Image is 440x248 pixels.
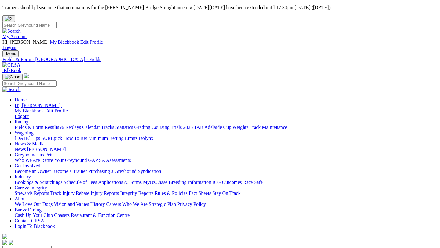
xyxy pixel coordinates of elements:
img: logo-grsa-white.png [2,234,7,239]
a: Retire Your Greyhound [41,158,87,163]
div: Get Involved [15,169,438,174]
a: Become an Owner [15,169,51,174]
a: Greyhounds as Pets [15,152,53,157]
a: My Blackbook [15,108,44,113]
a: Tracks [101,125,114,130]
span: Hi, [PERSON_NAME] [2,39,49,45]
a: Integrity Reports [120,191,153,196]
button: Toggle navigation [2,50,19,57]
a: Schedule of Fees [64,180,97,185]
a: Privacy Policy [177,202,206,207]
a: Track Maintenance [250,125,287,130]
div: Care & Integrity [15,191,438,196]
a: Statistics [116,125,133,130]
a: ICG Outcomes [212,180,242,185]
img: logo-grsa-white.png [24,73,29,78]
a: Edit Profile [45,108,68,113]
a: Careers [106,202,121,207]
div: My Account [2,39,438,50]
img: facebook.svg [2,240,7,245]
button: Close [2,15,15,22]
div: About [15,202,438,207]
div: Racing [15,125,438,130]
a: GAP SA Assessments [88,158,131,163]
a: Who We Are [122,202,148,207]
a: News [15,147,26,152]
div: News & Media [15,147,438,152]
a: Purchasing a Greyhound [88,169,137,174]
img: X [5,16,13,21]
p: Trainers should please note that nominations for the [PERSON_NAME] Bridge Straight meeting [DATE]... [2,5,438,10]
a: Fields & Form [15,125,43,130]
a: Weights [233,125,248,130]
a: Edit Profile [80,39,103,45]
a: My Account [2,34,27,39]
a: Applications & Forms [98,180,142,185]
a: Fact Sheets [189,191,211,196]
div: Greyhounds as Pets [15,158,438,163]
span: Hi, [PERSON_NAME] [15,103,61,108]
img: Search [2,87,21,92]
a: Calendar [82,125,100,130]
img: Close [5,75,20,79]
a: Chasers Restaurant & Function Centre [54,213,130,218]
a: Hi, [PERSON_NAME] [15,103,62,108]
a: Contact GRSA [15,218,44,223]
a: Home [15,97,27,102]
a: Bookings & Scratchings [15,180,62,185]
a: Vision and Values [54,202,89,207]
img: GRSA [2,62,20,68]
a: Breeding Information [169,180,211,185]
img: twitter.svg [9,240,13,245]
a: Race Safe [243,180,262,185]
a: Care & Integrity [15,185,47,190]
a: Wagering [15,130,34,135]
a: Coursing [152,125,170,130]
a: History [90,202,105,207]
a: SUREpick [41,136,62,141]
a: Bar & Dining [15,207,42,212]
a: Injury Reports [90,191,119,196]
a: Fields & Form - [GEOGRAPHIC_DATA] - Fields [2,57,438,62]
a: My Blackbook [50,39,79,45]
a: Minimum Betting Limits [88,136,137,141]
a: News & Media [15,141,45,146]
a: MyOzChase [143,180,167,185]
a: Results & Replays [45,125,81,130]
button: Toggle navigation [2,74,23,80]
a: 2025 TAB Adelaide Cup [183,125,231,130]
a: Rules & Policies [155,191,188,196]
a: [PERSON_NAME] [27,147,66,152]
a: Strategic Plan [149,202,176,207]
a: Grading [134,125,150,130]
img: Search [2,28,21,34]
div: Industry [15,180,438,185]
a: Get Involved [15,163,40,168]
a: We Love Our Dogs [15,202,53,207]
div: Wagering [15,136,438,141]
a: Logout [15,114,29,119]
a: [DATE] Tips [15,136,40,141]
a: How To Bet [64,136,87,141]
div: Hi, [PERSON_NAME] [15,108,438,119]
a: About [15,196,27,201]
a: Stay On Track [212,191,240,196]
span: Menu [6,51,16,56]
a: Syndication [138,169,161,174]
span: BlkBook [4,68,21,73]
input: Search [2,80,57,87]
a: Cash Up Your Club [15,213,53,218]
a: Industry [15,174,31,179]
a: Logout [2,45,16,50]
a: Track Injury Rebate [50,191,89,196]
a: Trials [170,125,182,130]
input: Search [2,22,57,28]
a: Isolynx [139,136,153,141]
a: Racing [15,119,28,124]
a: Login To Blackbook [15,224,55,229]
a: Become a Trainer [52,169,87,174]
a: Who We Are [15,158,40,163]
div: Bar & Dining [15,213,438,218]
a: BlkBook [2,68,21,73]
